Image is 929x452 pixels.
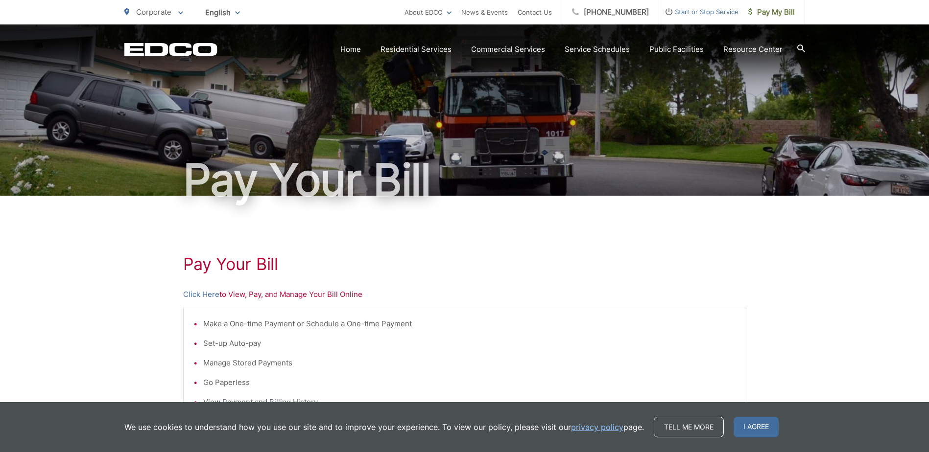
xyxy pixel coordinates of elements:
[183,289,219,300] a: Click Here
[565,44,630,55] a: Service Schedules
[136,7,171,17] span: Corporate
[203,377,736,388] li: Go Paperless
[203,338,736,349] li: Set-up Auto-pay
[183,289,746,300] p: to View, Pay, and Manage Your Bill Online
[461,6,508,18] a: News & Events
[198,4,247,21] span: English
[381,44,452,55] a: Residential Services
[124,421,644,433] p: We use cookies to understand how you use our site and to improve your experience. To view our pol...
[471,44,545,55] a: Commercial Services
[340,44,361,55] a: Home
[649,44,704,55] a: Public Facilities
[654,417,724,437] a: Tell me more
[571,421,623,433] a: privacy policy
[518,6,552,18] a: Contact Us
[723,44,783,55] a: Resource Center
[734,417,779,437] span: I agree
[405,6,452,18] a: About EDCO
[183,254,746,274] h1: Pay Your Bill
[124,156,805,204] h1: Pay Your Bill
[203,396,736,408] li: View Payment and Billing History
[748,6,795,18] span: Pay My Bill
[203,318,736,330] li: Make a One-time Payment or Schedule a One-time Payment
[124,43,217,56] a: EDCD logo. Return to the homepage.
[203,357,736,369] li: Manage Stored Payments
